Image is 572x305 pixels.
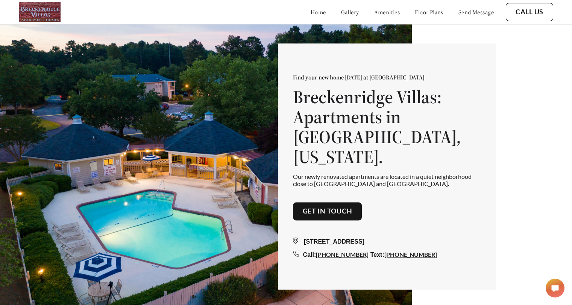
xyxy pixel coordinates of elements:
a: gallery [341,8,359,16]
p: Our newly renovated apartments are located in a quiet neighborhood close to [GEOGRAPHIC_DATA] and... [293,173,481,187]
a: send message [458,8,494,16]
p: Find your new home [DATE] at [GEOGRAPHIC_DATA] [293,74,481,81]
h1: Breckenridge Villas: Apartments in [GEOGRAPHIC_DATA], [US_STATE]. [293,87,481,167]
a: home [311,8,326,16]
span: Text: [370,252,384,258]
div: [STREET_ADDRESS] [293,237,481,246]
a: Get in touch [303,207,352,215]
span: Call: [303,252,316,258]
button: Call Us [506,3,553,21]
a: Call Us [516,8,543,16]
img: logo.png [19,2,61,22]
button: Get in touch [293,202,362,220]
a: amenities [374,8,400,16]
a: [PHONE_NUMBER] [384,251,437,258]
a: [PHONE_NUMBER] [316,251,369,258]
a: floor plans [415,8,443,16]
